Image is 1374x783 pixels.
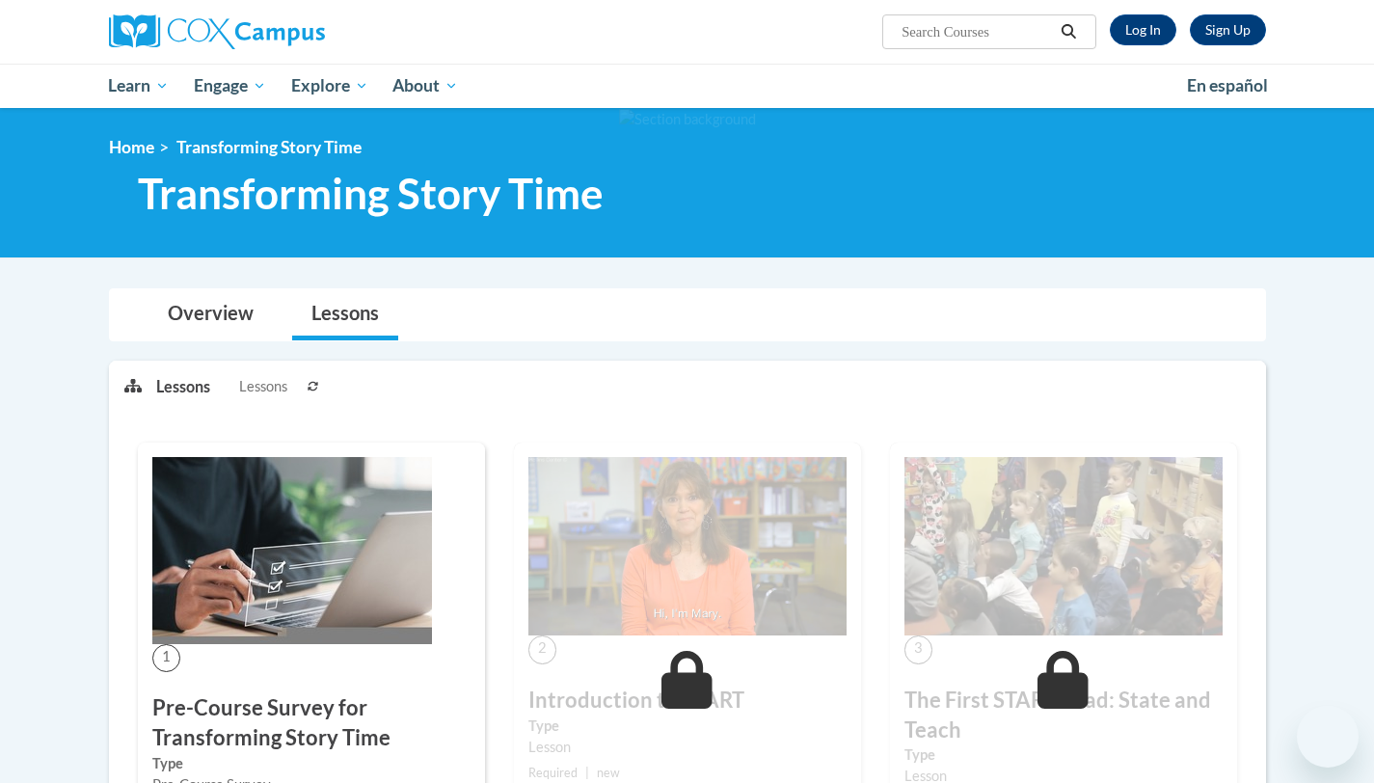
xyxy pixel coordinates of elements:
a: Register [1190,14,1266,45]
img: Section background [619,109,756,130]
span: Explore [291,74,368,97]
span: About [392,74,458,97]
span: 2 [528,635,556,663]
img: Course Image [528,457,847,636]
h3: The First START Read: State and Teach [904,686,1223,745]
span: Learn [108,74,169,97]
span: new [597,766,620,780]
h3: Pre-Course Survey for Transforming Story Time [152,693,471,753]
a: Explore [279,64,381,108]
a: Learn [96,64,182,108]
a: Log In [1110,14,1176,45]
div: Main menu [80,64,1295,108]
button: Search [1054,20,1083,43]
span: Transforming Story Time [176,137,362,157]
label: Type [904,744,1223,766]
a: Cox Campus [109,14,475,49]
a: Home [109,137,154,157]
img: Cox Campus [109,14,325,49]
span: | [585,766,589,780]
span: 3 [904,635,932,663]
span: Required [528,766,578,780]
a: Overview [148,289,273,340]
span: 1 [152,644,180,672]
div: Lesson [528,737,847,758]
iframe: Button to launch messaging window [1297,706,1359,768]
label: Type [152,753,471,774]
a: Lessons [292,289,398,340]
img: Course Image [904,457,1223,636]
label: Type [528,715,847,737]
h3: Introduction to START [528,686,847,715]
span: Transforming Story Time [138,168,604,219]
span: Engage [194,74,266,97]
a: En español [1174,66,1280,106]
a: Engage [181,64,279,108]
p: Lessons [156,376,210,397]
span: En español [1187,75,1268,95]
input: Search Courses [900,20,1054,43]
img: Course Image [152,457,432,644]
a: About [380,64,471,108]
span: Lessons [239,376,287,397]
